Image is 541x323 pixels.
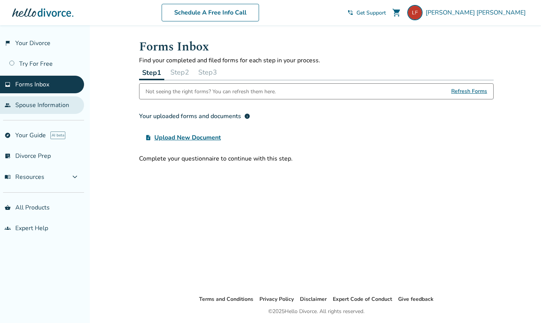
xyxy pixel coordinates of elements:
span: people [5,102,11,108]
a: phone_in_talkGet Support [347,9,386,16]
span: shopping_cart [392,8,401,17]
a: Expert Code of Conduct [333,295,392,303]
span: Refresh Forms [451,84,487,99]
button: Step2 [167,65,192,80]
h1: Forms Inbox [139,37,494,56]
span: groups [5,225,11,231]
span: upload_file [145,135,151,141]
span: AI beta [50,131,65,139]
div: Complete your questionnaire to continue with this step. [139,154,494,163]
span: Forms Inbox [15,80,49,89]
div: © 2025 Hello Divorce. All rights reserved. [268,307,364,316]
div: Your uploaded forms and documents [139,112,250,121]
span: explore [5,132,11,138]
a: Terms and Conditions [199,295,253,303]
a: Privacy Policy [259,295,294,303]
span: expand_more [70,172,79,182]
li: Disclaimer [300,295,327,304]
div: Not seeing the right forms? You can refresh them here. [146,84,276,99]
span: inbox [5,81,11,88]
button: Step1 [139,65,164,80]
span: list_alt_check [5,153,11,159]
span: menu_book [5,174,11,180]
span: Get Support [356,9,386,16]
iframe: Chat Widget [503,286,541,323]
a: Schedule A Free Info Call [162,4,259,21]
p: Find your completed and filed forms for each step in your process. [139,56,494,65]
span: [PERSON_NAME] [PERSON_NAME] [426,8,529,17]
button: Step3 [195,65,220,80]
li: Give feedback [398,295,434,304]
span: info [244,113,250,119]
img: laura.fonseca108@gmail.com [407,5,423,20]
span: flag_2 [5,40,11,46]
span: shopping_basket [5,205,11,211]
span: Upload New Document [154,133,221,142]
span: phone_in_talk [347,10,353,16]
span: Resources [5,173,44,181]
